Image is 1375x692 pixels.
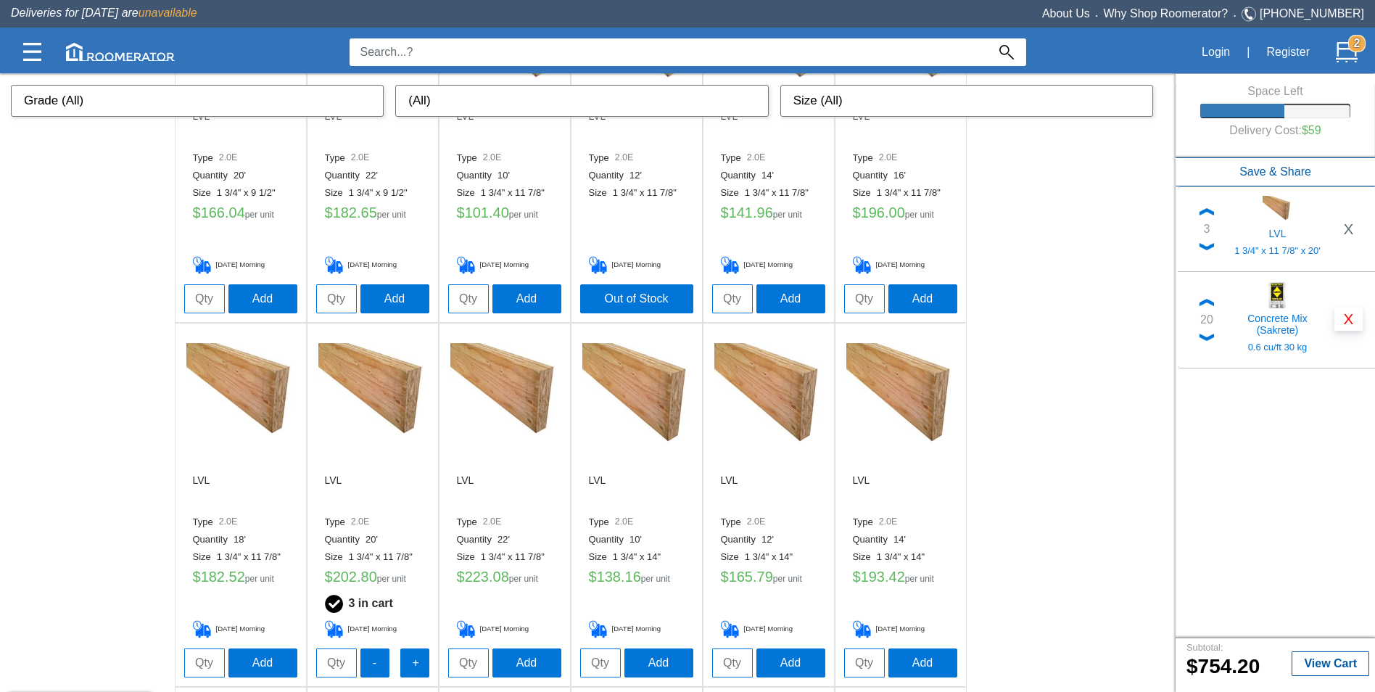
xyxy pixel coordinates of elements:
[853,205,861,221] label: $
[193,534,234,545] label: Quantity
[245,210,274,220] label: per unit
[217,187,281,199] label: 1 3/4" x 9 1/2"
[589,551,613,563] label: Size
[893,534,912,545] label: 14'
[193,620,289,638] h5: [DATE] Morning
[745,551,798,563] label: 1 3/4" x 14"
[1199,208,1214,215] img: Up_Chevron.png
[457,569,465,585] label: $
[457,256,480,274] img: Delivery_Cart.png
[457,170,497,181] label: Quantity
[1304,657,1357,670] b: View Cart
[325,595,349,613] img: Checkmark_Cart.png
[457,620,480,638] img: Delivery_Cart.png
[325,474,342,511] h6: LVL
[1231,342,1324,353] h5: 0.6 cu/ft 30 kg
[450,343,559,452] img: /app/images/Buttons/favicon.jpg
[325,620,348,638] img: Delivery_Cart.png
[316,648,357,677] input: Qty
[193,110,210,147] h6: LVL
[457,110,474,147] h6: LVL
[1228,12,1242,19] span: •
[721,187,745,199] label: Size
[193,170,234,181] label: Quantity
[325,569,333,585] label: $
[193,569,289,590] h5: 182.52
[481,551,550,563] label: 1 3/4" x 11 7/8"
[219,516,238,528] label: 2.0E
[589,256,685,274] h5: [DATE] Morning
[318,343,427,452] img: /app/images/Buttons/favicon.jpg
[66,43,175,61] img: roomerator-logo.svg
[721,110,738,147] h6: LVL
[457,187,481,199] label: Size
[745,187,814,199] label: 1 3/4" x 11 7/8"
[853,516,879,528] label: Type
[245,574,274,584] label: per unit
[219,152,238,164] label: 2.0E
[624,648,693,677] button: Add
[721,205,729,221] label: $
[234,534,252,545] label: 18'
[228,284,297,313] button: Add
[457,205,465,221] label: $
[853,551,877,563] label: Size
[1348,35,1366,52] strong: 2
[1186,656,1198,678] label: $
[325,534,366,545] label: Quantity
[139,7,197,19] span: unavailable
[325,110,342,147] h6: LVL
[325,170,366,181] label: Quantity
[228,648,297,677] button: Add
[747,152,766,164] label: 2.0E
[761,170,780,181] label: 14'
[877,187,946,199] label: 1 3/4" x 11 7/8"
[589,110,606,147] h6: LVL
[349,551,418,563] label: 1 3/4" x 11 7/8"
[1292,651,1369,676] button: View Cart
[999,45,1014,59] img: Search_Icon.svg
[325,256,348,274] img: Delivery_Cart.png
[217,551,286,563] label: 1 3/4" x 11 7/8"
[888,648,957,677] button: Add
[773,210,802,220] label: per unit
[853,569,949,590] h5: 193.42
[193,551,217,563] label: Size
[773,574,802,584] label: per unit
[756,648,825,677] button: Add
[193,516,219,528] label: Type
[1221,196,1334,263] a: LVL1 3/4" x 11 7/8" x 20'
[325,256,421,274] h5: [DATE] Morning
[721,170,761,181] label: Quantity
[325,551,349,563] label: Size
[905,210,934,220] label: per unit
[853,620,876,638] img: Delivery_Cart.png
[1200,311,1213,329] div: 20
[193,474,210,511] h6: LVL
[629,170,648,181] label: 12'
[193,205,289,226] h5: 166.04
[1263,196,1292,225] img: 15100037_sm.jpg
[366,534,384,545] label: 20'
[853,256,876,274] img: Delivery_Cart.png
[853,534,893,545] label: Quantity
[877,551,930,563] label: 1 3/4" x 14"
[853,256,949,274] h5: [DATE] Morning
[1042,7,1090,20] a: About Us
[1242,5,1260,23] img: Telephone.svg
[756,284,825,313] button: Add
[184,284,225,313] input: Qty
[747,516,766,528] label: 2.0E
[1186,642,1223,653] small: Subtotal:
[193,187,217,199] label: Size
[712,284,753,313] input: Qty
[509,574,538,584] label: per unit
[589,569,685,590] h5: 138.16
[589,569,597,585] label: $
[879,152,898,164] label: 2.0E
[721,569,729,585] label: $
[853,569,861,585] label: $
[721,551,745,563] label: Size
[615,516,634,528] label: 2.0E
[1231,310,1324,336] h5: Concrete Mix (Sakrete)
